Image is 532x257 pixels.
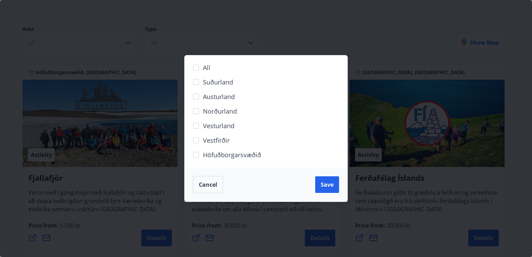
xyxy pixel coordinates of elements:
span: Cancel [199,181,217,188]
span: Vesturland [203,121,234,130]
span: Höfuðborgarsvæðið [203,150,261,159]
button: Cancel [193,176,223,193]
span: Suðurland [203,78,233,87]
button: Save [315,176,339,193]
span: All [203,63,210,72]
span: Vestfirðir [203,136,230,145]
span: Save [321,181,334,188]
span: Austurland [203,92,235,101]
span: Norðurland [203,107,237,116]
